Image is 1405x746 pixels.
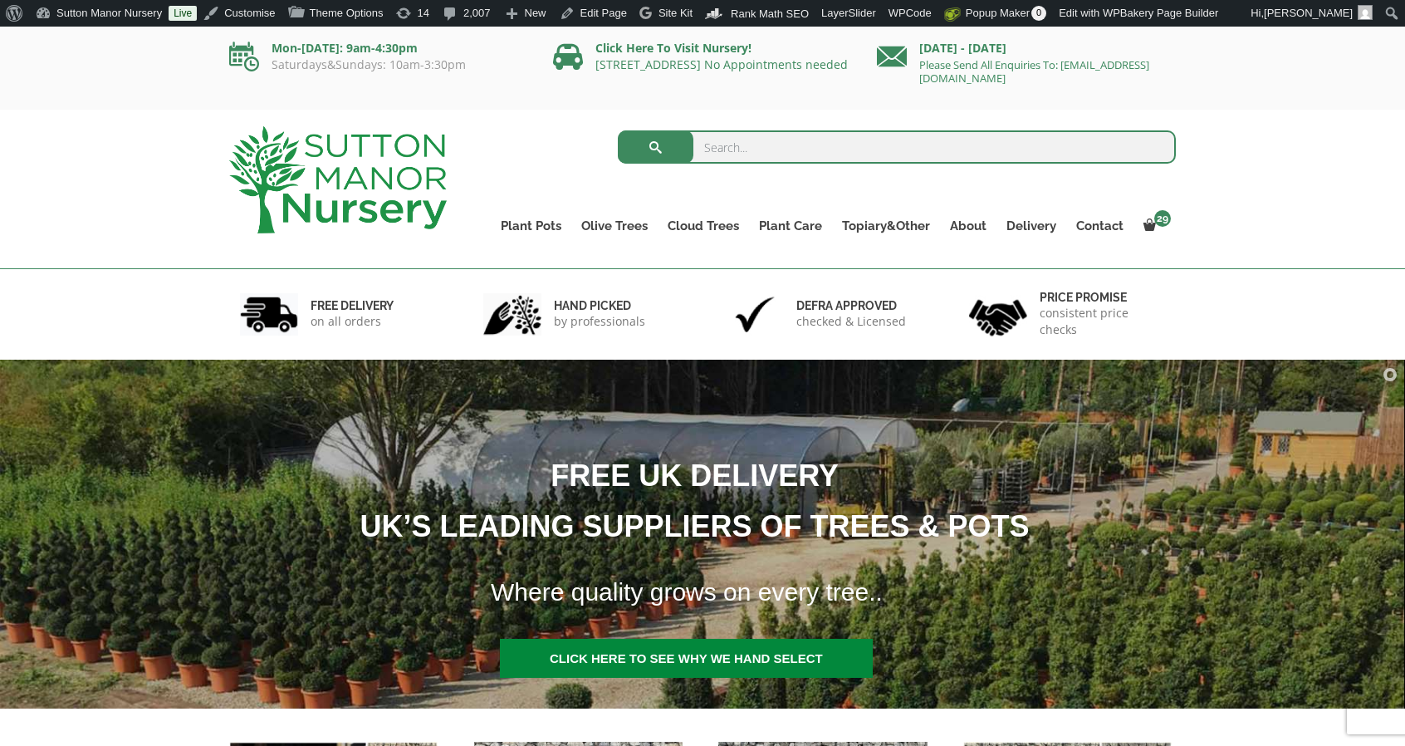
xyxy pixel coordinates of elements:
a: Olive Trees [571,214,658,238]
a: Please Send All Enquiries To: [EMAIL_ADDRESS][DOMAIN_NAME] [919,57,1149,86]
a: Plant Care [749,214,832,238]
p: Saturdays&Sundays: 10am-3:30pm [229,58,528,71]
span: 29 [1154,210,1171,227]
a: Click Here To Visit Nursery! [595,40,751,56]
p: consistent price checks [1040,305,1166,338]
a: Delivery [996,214,1066,238]
a: [STREET_ADDRESS] No Appointments needed [595,56,848,72]
a: Cloud Trees [658,214,749,238]
p: on all orders [311,313,394,330]
p: Mon-[DATE]: 9am-4:30pm [229,38,528,58]
h6: hand picked [554,298,645,313]
a: Topiary&Other [832,214,940,238]
img: 2.jpg [483,293,541,336]
a: About [940,214,996,238]
p: checked & Licensed [796,313,906,330]
img: 1.jpg [240,293,298,336]
h6: Defra approved [796,298,906,313]
h1: Where quality grows on every tree.. [470,567,1286,617]
a: 29 [1133,214,1176,238]
span: Rank Math SEO [731,7,809,20]
p: by professionals [554,313,645,330]
a: Plant Pots [491,214,571,238]
img: logo [229,126,447,233]
a: Live [169,6,197,21]
img: 3.jpg [726,293,784,336]
span: 0 [1031,6,1046,21]
a: Contact [1066,214,1133,238]
img: 4.jpg [969,289,1027,340]
span: Site Kit [658,7,693,19]
h1: FREE UK DELIVERY UK’S LEADING SUPPLIERS OF TREES & POTS [84,450,1285,552]
span: [PERSON_NAME] [1264,7,1353,19]
h6: Price promise [1040,290,1166,305]
h6: FREE DELIVERY [311,298,394,313]
input: Search... [618,130,1177,164]
p: [DATE] - [DATE] [877,38,1176,58]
